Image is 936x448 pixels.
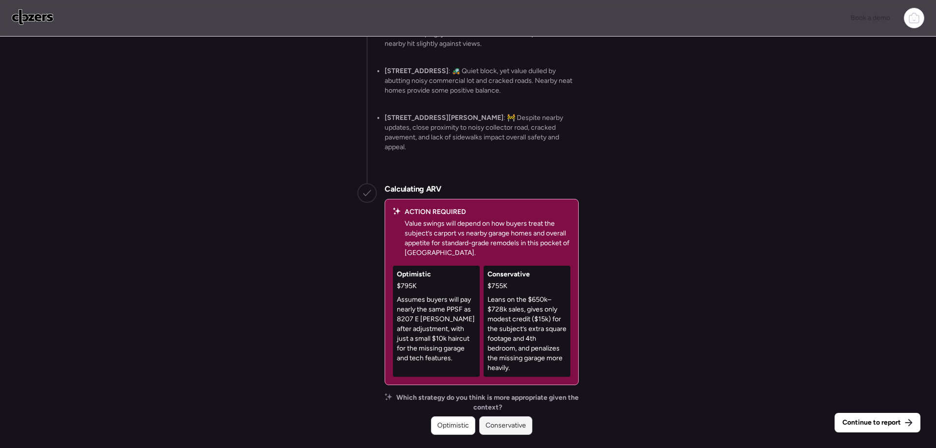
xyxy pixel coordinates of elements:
[486,421,526,430] span: Conservative
[405,207,466,217] span: ACTION REQUIRED
[405,219,570,258] p: Value swings will depend on how buyers treat the subject’s carport vs nearby garage homes and ove...
[437,421,469,430] span: Optimistic
[397,295,476,363] p: Assumes buyers will pay nearly the same PPSF as 8207 E [PERSON_NAME] after adjustment, with just ...
[12,9,54,25] img: Logo
[396,393,579,412] span: Which strategy do you think is more appropriate given the context?
[385,113,579,152] p: : 🚧 Despite nearby updates, close proximity to noisy collector road, cracked pavement, and lack o...
[487,281,507,291] span: $755K
[385,114,504,122] strong: [STREET_ADDRESS][PERSON_NAME]
[487,270,530,279] span: Conservative
[851,14,890,22] span: Book a demo
[385,183,442,195] h2: Calculating ARV
[397,281,417,291] span: $795K
[487,295,566,373] p: Leans on the $650k–$728k sales, gives only modest credit ($15k) for the subject’s extra square fo...
[385,66,579,96] p: : 🚜 Quiet block, yet value dulled by abutting noisy commercial lot and cracked roads. Nearby neat...
[842,418,901,428] span: Continue to report
[385,67,448,75] strong: [STREET_ADDRESS]
[397,270,431,279] span: Optimistic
